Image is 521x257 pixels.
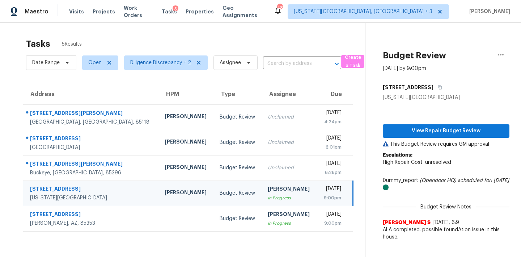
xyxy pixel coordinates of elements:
[165,163,208,173] div: [PERSON_NAME]
[383,153,412,158] b: Escalations:
[383,124,509,138] button: View Repair Budget Review
[317,84,353,104] th: Due
[124,4,153,19] span: Work Orders
[383,84,433,91] h5: [STREET_ADDRESS]
[220,113,256,121] div: Budget Review
[214,84,262,104] th: Type
[345,53,361,70] span: Create a Task
[30,109,153,119] div: [STREET_ADDRESS][PERSON_NAME]
[294,8,432,15] span: [US_STATE][GEOGRAPHIC_DATA], [GEOGRAPHIC_DATA] + 3
[383,94,509,101] div: [US_STATE][GEOGRAPHIC_DATA]
[332,59,342,69] button: Open
[186,8,214,15] span: Properties
[268,194,311,202] div: In Progress
[220,190,256,197] div: Budget Review
[277,4,282,12] div: 48
[268,220,311,227] div: In Progress
[458,178,509,183] i: scheduled for: [DATE]
[383,160,451,165] span: High Repair Cost: unresolved
[69,8,84,15] span: Visits
[268,185,311,194] div: [PERSON_NAME]
[159,84,214,104] th: HPM
[88,59,102,66] span: Open
[30,211,153,220] div: [STREET_ADDRESS]
[30,194,153,202] div: [US_STATE][GEOGRAPHIC_DATA]
[30,144,153,151] div: [GEOGRAPHIC_DATA]
[323,109,342,118] div: [DATE]
[323,160,342,169] div: [DATE]
[30,135,153,144] div: [STREET_ADDRESS]
[389,127,504,136] span: View Repair Budget Review
[268,211,311,220] div: [PERSON_NAME]
[30,185,153,194] div: [STREET_ADDRESS]
[62,41,82,48] span: 5 Results
[268,113,311,121] div: Unclaimed
[30,220,153,227] div: [PERSON_NAME], AZ, 85353
[30,119,153,126] div: [GEOGRAPHIC_DATA], [GEOGRAPHIC_DATA], 85118
[416,203,476,211] span: Budget Review Notes
[323,169,342,176] div: 6:26pm
[30,160,153,169] div: [STREET_ADDRESS][PERSON_NAME]
[30,169,153,177] div: Buckeye, [GEOGRAPHIC_DATA], 85396
[323,118,342,125] div: 4:24pm
[130,59,191,66] span: Diligence Discrepancy + 2
[323,185,341,194] div: [DATE]
[173,5,178,13] div: 3
[383,52,446,59] h2: Budget Review
[262,84,317,104] th: Assignee
[383,219,431,226] span: [PERSON_NAME] S
[220,215,256,222] div: Budget Review
[220,139,256,146] div: Budget Review
[323,144,342,151] div: 6:01pm
[383,226,509,241] span: ALA completed. possible foundAtion issue in this house.
[223,4,265,19] span: Geo Assignments
[26,40,50,47] h2: Tasks
[162,9,177,14] span: Tasks
[32,59,60,66] span: Date Range
[93,8,115,15] span: Projects
[466,8,510,15] span: [PERSON_NAME]
[25,8,48,15] span: Maestro
[433,220,459,225] span: [DATE], 6:9
[165,189,208,198] div: [PERSON_NAME]
[323,220,342,227] div: 9:00pm
[383,65,426,72] div: [DATE] by 9:00pm
[323,211,342,220] div: [DATE]
[420,178,456,183] i: (Opendoor HQ)
[341,55,364,68] button: Create a Task
[263,58,321,69] input: Search by address
[220,164,256,171] div: Budget Review
[220,59,241,66] span: Assignee
[383,141,509,148] p: This Budget Review requires GM approval
[433,81,443,94] button: Copy Address
[323,134,342,144] div: [DATE]
[165,113,208,122] div: [PERSON_NAME]
[268,139,311,146] div: Unclaimed
[23,84,159,104] th: Address
[268,164,311,171] div: Unclaimed
[323,194,341,202] div: 9:00pm
[165,138,208,147] div: [PERSON_NAME]
[383,177,509,191] div: Dummy_report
